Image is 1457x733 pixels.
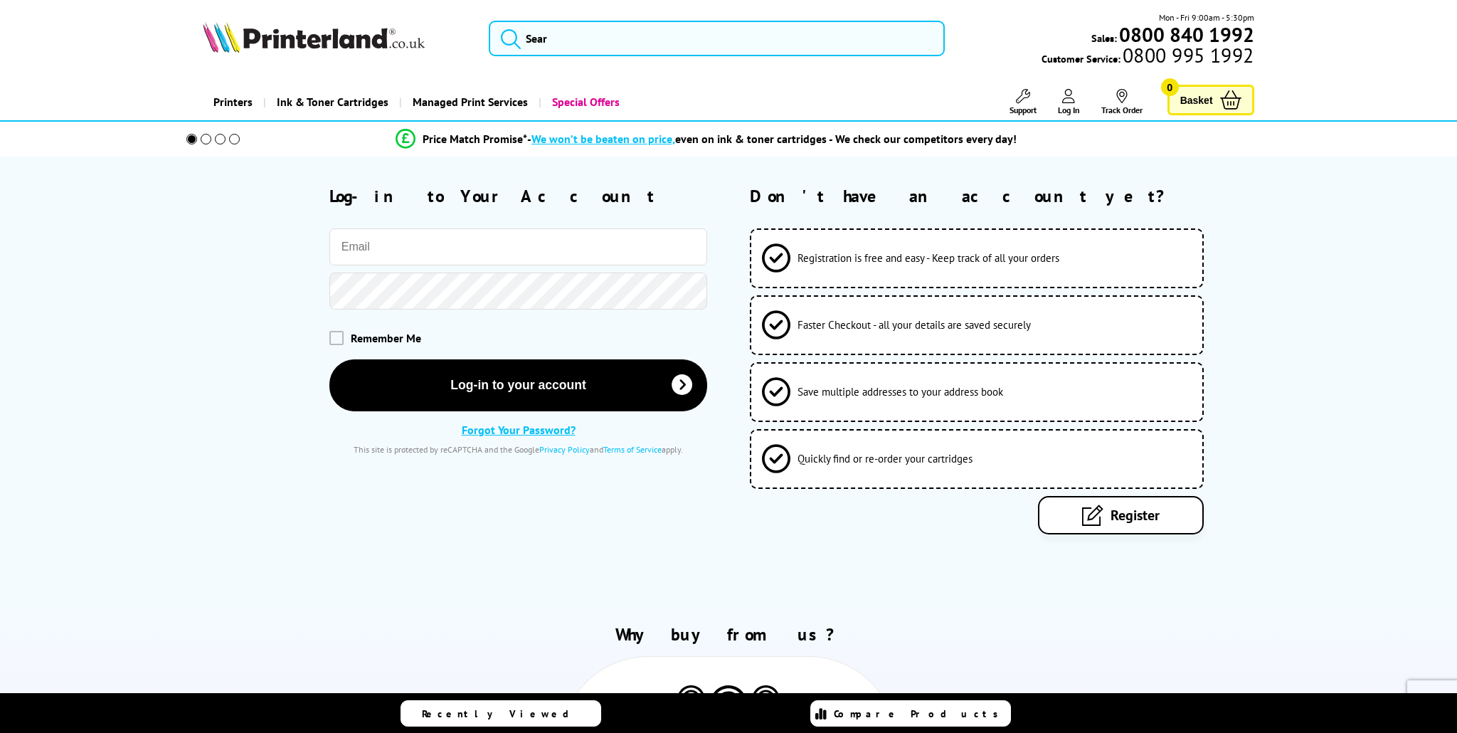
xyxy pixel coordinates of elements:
[277,84,388,120] span: Ink & Toner Cartridges
[1180,90,1213,110] span: Basket
[329,185,708,207] h2: Log-in to Your Account
[603,444,662,455] a: Terms of Service
[1038,496,1204,534] a: Register
[1101,89,1143,115] a: Track Order
[1159,11,1254,24] span: Mon - Fri 9:00am - 5:30pm
[489,21,945,56] input: Sear
[1120,48,1254,62] span: 0800 995 1992
[1117,28,1254,41] a: 0800 840 1992
[203,21,471,56] a: Printerland Logo
[1058,105,1080,115] span: Log In
[539,444,590,455] a: Privacy Policy
[166,127,1246,152] li: modal_Promise
[1091,31,1117,45] span: Sales:
[527,132,1017,146] div: - even on ink & toner cartridges - We check our competitors every day!
[1111,506,1160,524] span: Register
[539,84,630,120] a: Special Offers
[798,318,1031,332] span: Faster Checkout - all your details are saved securely
[798,385,1003,399] span: Save multiple addresses to your address book
[1119,21,1254,48] b: 0800 840 1992
[203,21,425,53] img: Printerland Logo
[329,359,708,411] button: Log-in to your account
[401,700,601,727] a: Recently Viewed
[1042,48,1254,65] span: Customer Service:
[798,452,973,465] span: Quickly find or re-order your cartridges
[329,444,708,455] div: This site is protected by reCAPTCHA and the Google and apply.
[675,685,707,722] img: Printer Experts
[834,707,1006,720] span: Compare Products
[351,331,421,345] span: Remember Me
[203,84,263,120] a: Printers
[750,685,782,722] img: Printer Experts
[203,623,1254,645] h2: Why buy from us?
[1058,89,1080,115] a: Log In
[1010,89,1037,115] a: Support
[263,84,399,120] a: Ink & Toner Cartridges
[329,228,708,265] input: Email
[422,707,583,720] span: Recently Viewed
[462,423,576,437] a: Forgot Your Password?
[798,251,1059,265] span: Registration is free and easy - Keep track of all your orders
[1167,85,1254,115] a: Basket 0
[399,84,539,120] a: Managed Print Services
[810,700,1011,727] a: Compare Products
[1010,105,1037,115] span: Support
[531,132,675,146] span: We won’t be beaten on price,
[423,132,527,146] span: Price Match Promise*
[1161,78,1179,96] span: 0
[750,185,1254,207] h2: Don't have an account yet?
